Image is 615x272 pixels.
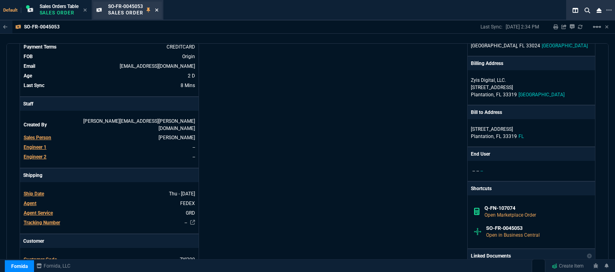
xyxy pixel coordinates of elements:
[471,43,518,49] span: [GEOGRAPHIC_DATA],
[23,117,195,132] tr: undefined
[3,24,8,30] nx-icon: Back to Table
[606,6,612,14] nx-icon: Open New Tab
[503,92,517,97] span: 33319
[24,24,60,30] p: SO-FR-0045053
[182,54,195,59] span: Origin
[486,225,589,231] h6: SO-FR-0045053
[24,44,56,50] span: Payment Terms
[23,81,195,89] tr: 10/3/25 => 2:34 PM
[23,219,195,227] tr: undefined
[23,53,195,61] tr: undefined
[503,134,517,139] span: 33319
[23,190,195,198] tr: undefined
[40,10,78,16] p: Sales Order
[20,97,199,111] p: Staff
[476,168,479,174] span: --
[186,210,195,216] span: GRD
[108,4,143,9] span: SO-FR-0045053
[471,92,494,97] span: Plantation,
[496,134,501,139] span: FL
[471,84,592,91] p: [STREET_ADDRESS]
[593,6,605,15] nx-icon: Close Workbench
[471,252,511,260] p: Linked Documents
[468,182,595,195] p: Shortcuts
[592,22,602,32] mat-icon: Example home icon
[120,63,195,69] span: noah@zyisdigital.com
[24,54,33,59] span: FOB
[83,118,195,131] span: FIONA.ROSSI@FORNIDA.COM
[181,83,195,88] span: 10/3/25 => 2:34 PM
[480,168,483,174] span: --
[185,220,187,225] a: --
[34,262,73,270] a: msbcCompanyName
[20,168,199,182] p: Shipping
[471,77,548,84] p: Zyis Digital, LLC.
[480,24,506,30] p: Last Sync:
[24,83,44,88] span: Last Sync
[167,44,195,50] span: CREDITCARD
[180,257,195,262] span: ZYI300
[193,144,195,150] span: --
[542,43,588,49] span: [GEOGRAPHIC_DATA]
[471,150,490,158] p: End User
[506,24,539,30] p: [DATE] 2:34 PM
[23,43,195,51] tr: undefined
[519,92,565,97] span: [GEOGRAPHIC_DATA]
[23,62,195,70] tr: noah@zyisdigital.com
[24,63,35,69] span: Email
[484,211,589,219] p: Open Marketplace Order
[472,168,475,174] span: --
[471,134,494,139] span: Plantation,
[23,134,195,142] tr: undefined
[549,260,587,272] a: Create Item
[519,134,524,139] span: FL
[23,209,195,217] tr: undefined
[40,4,78,9] span: Sales Orders Table
[519,43,525,49] span: FL
[3,8,21,13] span: Default
[471,60,503,67] p: Billing Address
[24,191,44,197] span: Ship Date
[155,7,159,14] nx-icon: Close Tab
[471,109,502,116] p: Bill to Address
[159,135,195,140] span: ROSS
[188,73,195,79] span: 10/1/25 => 7:00 PM
[193,154,195,160] span: --
[23,199,195,207] tr: undefined
[471,126,592,133] p: [STREET_ADDRESS]
[496,92,501,97] span: FL
[180,201,195,206] span: FEDEX
[20,234,199,248] p: Customer
[169,191,195,197] span: 2025-10-02T00:00:00.000Z
[108,10,143,16] p: Sales Order
[23,256,195,264] tr: undefined
[569,6,581,15] nx-icon: Split Panels
[484,205,589,211] h6: Q-FN-107074
[24,122,47,128] span: Created By
[83,7,87,14] nx-icon: Close Tab
[486,231,589,239] p: Open in Business Central
[526,43,540,49] span: 33024
[23,72,195,80] tr: 10/1/25 => 7:00 PM
[24,73,32,79] span: Age
[605,24,609,30] a: Hide Workbench
[581,6,593,15] nx-icon: Search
